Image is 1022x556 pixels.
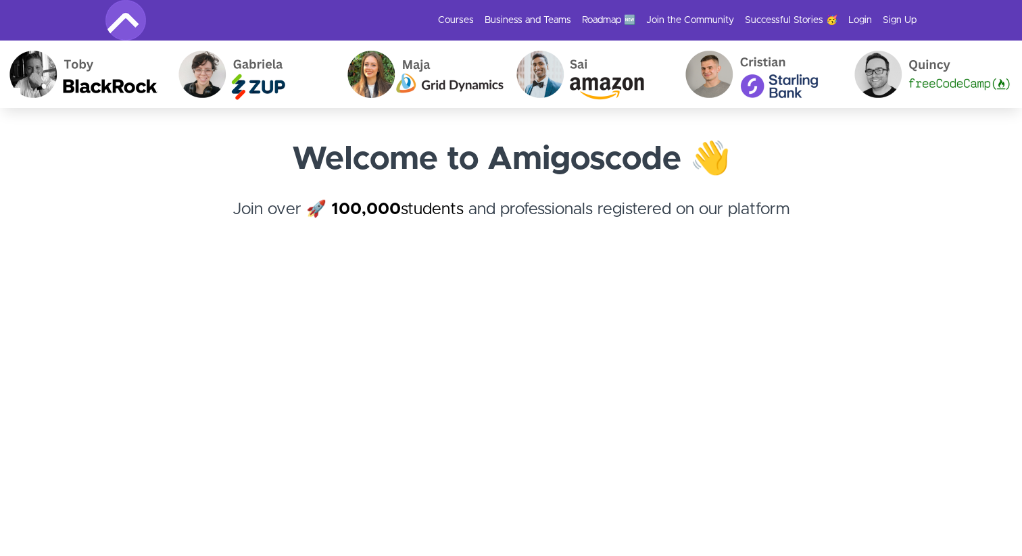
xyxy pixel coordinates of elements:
img: Sai [507,41,676,108]
a: Login [848,14,872,27]
strong: Welcome to Amigoscode 👋 [292,143,731,176]
img: Quincy [845,41,1014,108]
a: Sign Up [883,14,917,27]
a: Courses [438,14,474,27]
img: Maja [338,41,507,108]
img: Gabriela [169,41,338,108]
a: Business and Teams [485,14,571,27]
img: Cristian [676,41,845,108]
a: Successful Stories 🥳 [745,14,837,27]
strong: 100,000 [331,201,401,218]
a: Roadmap 🆕 [582,14,635,27]
a: Join the Community [646,14,734,27]
a: 100,000students [331,201,464,218]
h4: Join over 🚀 and professionals registered on our platform [105,197,917,246]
